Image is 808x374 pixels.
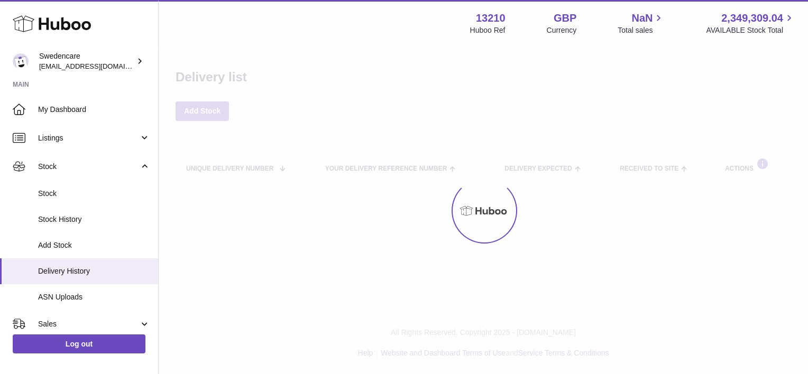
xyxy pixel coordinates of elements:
[618,25,665,35] span: Total sales
[470,25,506,35] div: Huboo Ref
[38,240,150,250] span: Add Stock
[13,334,145,353] a: Log out
[547,25,577,35] div: Currency
[706,25,795,35] span: AVAILABLE Stock Total
[476,11,506,25] strong: 13210
[618,11,665,35] a: NaN Total sales
[38,214,150,225] span: Stock History
[39,62,155,70] span: [EMAIL_ADDRESS][DOMAIN_NAME]
[554,11,576,25] strong: GBP
[38,189,150,199] span: Stock
[13,53,29,69] img: gemma.horsfield@swedencare.co.uk
[706,11,795,35] a: 2,349,309.04 AVAILABLE Stock Total
[39,51,134,71] div: Swedencare
[721,11,783,25] span: 2,349,309.04
[631,11,653,25] span: NaN
[38,162,139,172] span: Stock
[38,266,150,276] span: Delivery History
[38,292,150,302] span: ASN Uploads
[38,319,139,329] span: Sales
[38,133,139,143] span: Listings
[38,105,150,115] span: My Dashboard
